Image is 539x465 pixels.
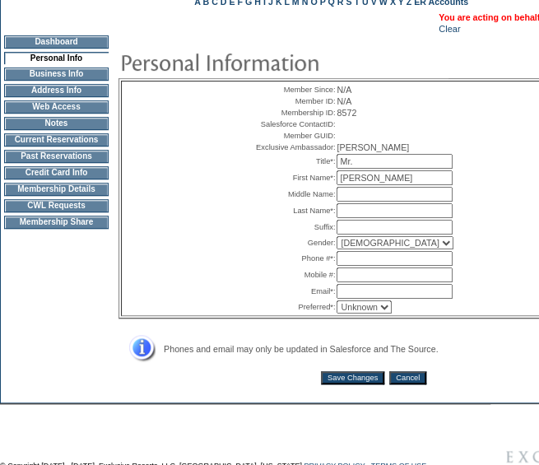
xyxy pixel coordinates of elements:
td: Past Reservations [4,150,109,163]
td: Middle Name: [252,187,335,202]
img: Address Info [118,335,156,362]
td: Gender: [252,236,335,249]
input: Cancel [389,371,426,384]
td: Phone #*: [252,251,335,266]
td: Credit Card Info [4,166,109,179]
td: Preferred*: [252,300,335,314]
td: Current Reservations [4,133,109,146]
span: [PERSON_NAME] [337,142,409,152]
td: Email*: [252,284,335,299]
td: Title*: [252,154,335,169]
span: Phones and email may only be updated in Salesforce and The Source. [164,344,438,354]
span: N/A [337,85,351,95]
td: Member ID: [252,96,335,106]
td: CWL Requests [4,199,109,212]
td: Member Since: [252,85,335,95]
span: N/A [337,96,351,106]
td: Notes [4,117,109,130]
span: 8572 [337,108,356,118]
td: Salesforce ContactID: [252,119,335,129]
td: Business Info [4,67,109,81]
td: Last Name*: [252,203,335,218]
td: Address Info [4,84,109,97]
td: Exclusive Ambassador: [252,142,335,152]
input: Save Changes [321,371,384,384]
td: Membership Share [4,216,109,229]
td: Dashboard [4,35,109,49]
td: Suffix: [252,220,335,235]
img: pgTtlPersonalInfo.gif [119,45,448,78]
td: First Name*: [252,170,335,185]
a: Clear [439,24,460,34]
td: Mobile #: [252,267,335,282]
td: Web Access [4,100,109,114]
td: Membership ID: [252,108,335,118]
td: Personal Info [4,52,109,64]
td: Membership Details [4,183,109,196]
td: Member GUID: [252,131,335,141]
